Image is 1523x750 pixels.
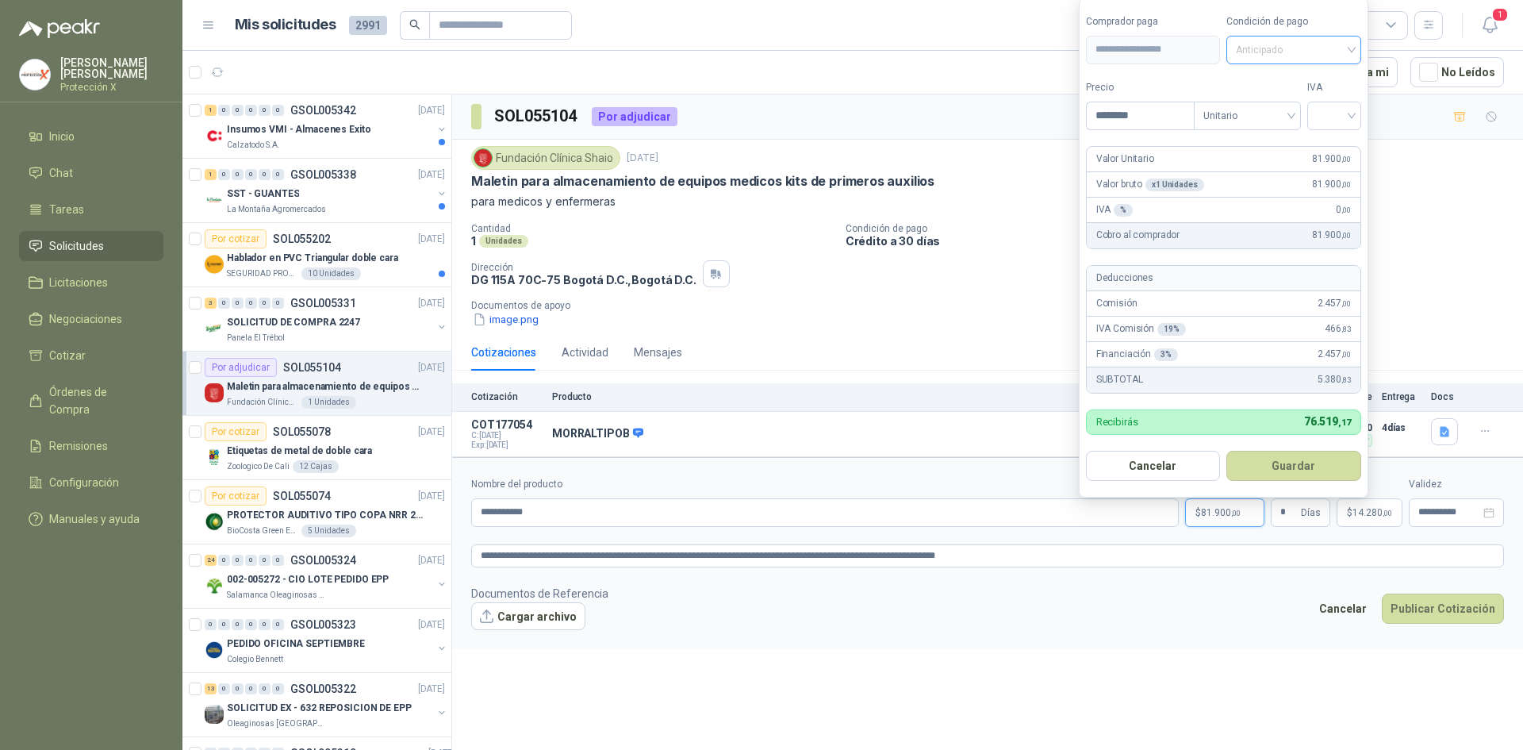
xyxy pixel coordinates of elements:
p: Protección X [60,83,163,92]
p: Maletin para almacenamiento de equipos medicos kits de primeros auxilios [471,173,934,190]
p: GSOL005338 [290,169,356,180]
div: 19 % [1157,323,1186,336]
p: GSOL005331 [290,298,356,309]
div: 0 [259,555,270,566]
p: SUBTOTAL [1096,372,1143,387]
div: Por adjudicar [205,358,277,377]
div: 1 [205,169,217,180]
div: Mensajes [634,344,682,361]
p: SST - GUANTES [227,187,299,202]
p: Colegio Bennett [227,653,283,666]
a: 24 0 0 0 0 0 GSOL005324[DATE] Company Logo002-005272 - CIO LOTE PEDIDO EPPSalamanca Oleaginosas SAS [205,551,448,602]
div: 0 [232,105,244,116]
div: 0 [272,555,284,566]
p: Calzatodo S.A. [227,139,280,152]
div: Por cotizar [205,487,267,506]
div: 0 [245,169,257,180]
a: Negociaciones [19,304,163,334]
label: Validez [1409,477,1504,492]
p: [DATE] [418,617,445,633]
p: MORRALTIPOB [552,427,643,441]
span: Días [1301,499,1321,526]
span: ,00 [1383,509,1392,517]
span: ,17 [1338,417,1351,428]
span: Negociaciones [49,310,122,328]
p: para medicos y enfermeras [471,193,1504,210]
div: 0 [272,169,284,180]
a: Remisiones [19,431,163,461]
div: 0 [259,105,270,116]
div: 0 [232,683,244,694]
div: 0 [245,105,257,116]
div: Por adjudicar [592,107,677,126]
div: Cotizaciones [471,344,536,361]
p: Insumos VMI - Almacenes Exito [227,122,371,137]
p: GSOL005323 [290,619,356,630]
span: C: [DATE] [471,431,543,440]
p: [PERSON_NAME] [PERSON_NAME] [60,57,163,79]
label: Precio [1086,80,1194,95]
span: ,00 [1341,155,1351,163]
div: Unidades [479,235,528,248]
span: 5.380 [1318,372,1351,387]
p: Comisión [1096,296,1137,311]
a: Solicitudes [19,231,163,261]
div: 0 [272,619,284,630]
span: 2.457 [1318,347,1351,362]
p: 4 días [1382,418,1421,437]
p: IVA Comisión [1096,321,1186,337]
span: 76.519 [1304,415,1351,428]
div: 1 Unidades [301,396,356,409]
img: Company Logo [205,126,224,145]
a: Por cotizarSOL055078[DATE] Company LogoEtiquetas de metal de doble caraZoologico De Cali12 Cajas [182,416,451,480]
div: 0 [218,169,230,180]
span: 1 [1491,7,1509,22]
a: 3 0 0 0 0 0 GSOL005331[DATE] Company LogoSOLICITUD DE COMPRA 2247Panela El Trébol [205,294,448,344]
span: 14.280 [1352,508,1392,517]
div: 0 [218,105,230,116]
p: Dirección [471,262,696,273]
p: Docs [1431,391,1463,402]
p: SOL055104 [283,362,341,373]
p: [DATE] [418,425,445,440]
img: Company Logo [205,640,224,660]
p: [DATE] [418,103,445,118]
img: Company Logo [205,383,224,402]
span: Manuales y ayuda [49,510,140,528]
div: 0 [232,619,244,630]
p: Cobro al comprador [1096,228,1180,243]
p: Cotización [471,391,543,402]
div: 13 [205,683,217,694]
div: 0 [232,169,244,180]
p: Fundación Clínica Shaio [227,396,298,409]
span: 0 [1336,202,1350,217]
p: GSOL005342 [290,105,356,116]
div: 0 [245,619,257,630]
div: x 1 Unidades [1145,179,1204,191]
p: Valor bruto [1096,177,1204,192]
div: % [1114,204,1133,217]
a: Tareas [19,194,163,225]
p: [DATE] [418,553,445,568]
span: Chat [49,164,73,182]
div: 10 Unidades [301,267,361,280]
div: 0 [259,169,270,180]
p: Documentos de apoyo [471,300,1517,311]
p: Maletin para almacenamiento de equipos medicos kits de primeros auxilios [227,379,424,394]
label: Flete [1337,477,1402,492]
span: Unitario [1203,104,1291,128]
div: 12 Cajas [293,460,339,473]
h3: SOL055104 [494,104,579,129]
div: 24 [205,555,217,566]
span: 81.900 [1312,152,1351,167]
button: Publicar Cotización [1382,594,1504,624]
a: Órdenes de Compra [19,377,163,425]
p: [DATE] [418,232,445,247]
div: 0 [245,683,257,694]
p: DG 115A 70C-75 Bogotá D.C. , Bogotá D.C. [471,273,696,287]
p: La Montaña Agromercados [227,203,326,216]
p: Recibirás [1096,417,1138,427]
div: Actividad [562,344,608,361]
span: Solicitudes [49,237,104,255]
span: Anticipado [1236,38,1352,62]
